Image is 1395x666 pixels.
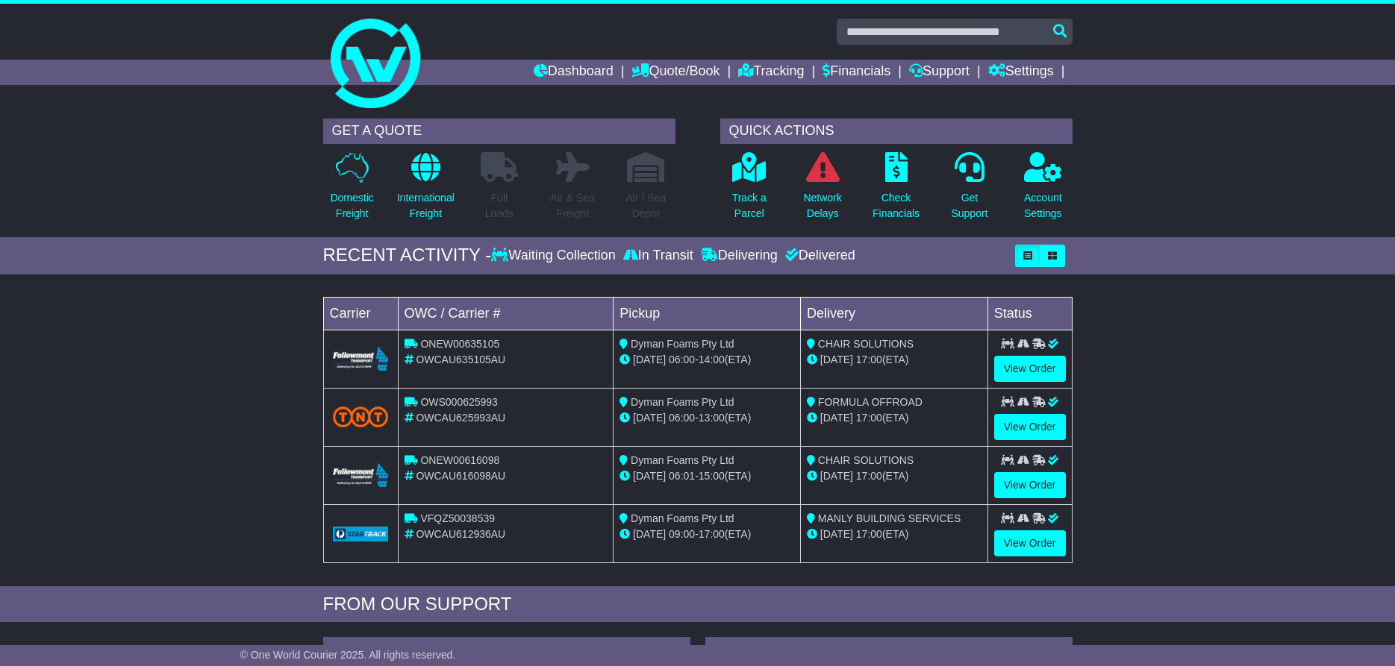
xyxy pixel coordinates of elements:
[633,354,666,365] span: [DATE]
[323,119,675,144] div: GET A QUOTE
[872,151,920,230] a: CheckFinancials
[856,528,882,540] span: 17:00
[614,297,801,330] td: Pickup
[807,468,982,484] div: (ETA)
[631,60,720,85] a: Quote/Book
[534,60,614,85] a: Dashboard
[240,649,456,661] span: © One World Courier 2025. All rights reserved.
[398,297,614,330] td: OWC / Carrier #
[951,190,987,222] p: Get Support
[800,297,987,330] td: Delivery
[909,60,970,85] a: Support
[333,347,389,371] img: Followmont_Transport.png
[1024,190,1062,222] p: Account Settings
[818,454,914,466] span: CHAIR SOLUTIONS
[807,410,982,426] div: (ETA)
[333,406,389,427] img: TNT_Domestic.png
[669,412,695,424] span: 06:00
[820,470,853,482] span: [DATE]
[856,354,882,365] span: 17:00
[333,463,389,488] img: Followmont_Transport.png
[626,190,667,222] p: Air / Sea Depot
[818,338,914,350] span: CHAIR SOLUTIONS
[856,412,882,424] span: 17:00
[994,472,1066,498] a: View Order
[818,396,923,408] span: FORMULA OFFROAD
[633,470,666,482] span: [DATE]
[699,528,725,540] span: 17:00
[620,248,697,264] div: In Transit
[551,190,595,222] p: Air & Sea Freight
[856,470,882,482] span: 17:00
[699,412,725,424] span: 13:00
[491,248,619,264] div: Waiting Collection
[481,190,518,222] p: Full Loads
[631,454,734,466] span: Dyman Foams Pty Ltd
[620,468,794,484] div: - (ETA)
[699,470,725,482] span: 15:00
[631,512,734,524] span: Dyman Foams Pty Ltd
[420,454,499,466] span: ONEW00616098
[669,470,695,482] span: 06:01
[416,528,505,540] span: OWCAU612936AU
[731,151,767,230] a: Track aParcel
[333,527,389,541] img: GetCarrierServiceLogo
[416,470,505,482] span: OWCAU616098AU
[620,352,794,368] div: - (ETA)
[807,527,982,542] div: (ETA)
[669,354,695,365] span: 06:00
[330,190,373,222] p: Domestic Freight
[820,412,853,424] span: [DATE]
[732,190,767,222] p: Track a Parcel
[873,190,920,222] p: Check Financials
[994,414,1066,440] a: View Order
[802,151,842,230] a: NetworkDelays
[994,530,1066,556] a: View Order
[697,248,781,264] div: Delivering
[818,512,961,524] span: MANLY BUILDING SERVICES
[416,354,505,365] span: OWCAU635105AU
[420,512,495,524] span: VFQZ50038539
[720,119,1073,144] div: QUICK ACTIONS
[620,527,794,542] div: - (ETA)
[323,245,492,266] div: RECENT ACTIVITY -
[631,396,734,408] span: Dyman Foams Pty Ltd
[807,352,982,368] div: (ETA)
[420,338,499,350] span: ONEW00635105
[820,528,853,540] span: [DATE]
[1023,151,1063,230] a: AccountSettings
[323,594,1073,615] div: FROM OUR SUPPORT
[699,354,725,365] span: 14:00
[631,338,734,350] span: Dyman Foams Pty Ltd
[329,151,374,230] a: DomesticFreight
[633,412,666,424] span: [DATE]
[633,528,666,540] span: [DATE]
[396,151,455,230] a: InternationalFreight
[987,297,1072,330] td: Status
[420,396,498,408] span: OWS000625993
[323,297,398,330] td: Carrier
[669,528,695,540] span: 09:00
[823,60,890,85] a: Financials
[397,190,455,222] p: International Freight
[803,190,841,222] p: Network Delays
[820,354,853,365] span: [DATE]
[994,356,1066,382] a: View Order
[950,151,988,230] a: GetSupport
[738,60,804,85] a: Tracking
[988,60,1054,85] a: Settings
[620,410,794,426] div: - (ETA)
[781,248,855,264] div: Delivered
[416,412,505,424] span: OWCAU625993AU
